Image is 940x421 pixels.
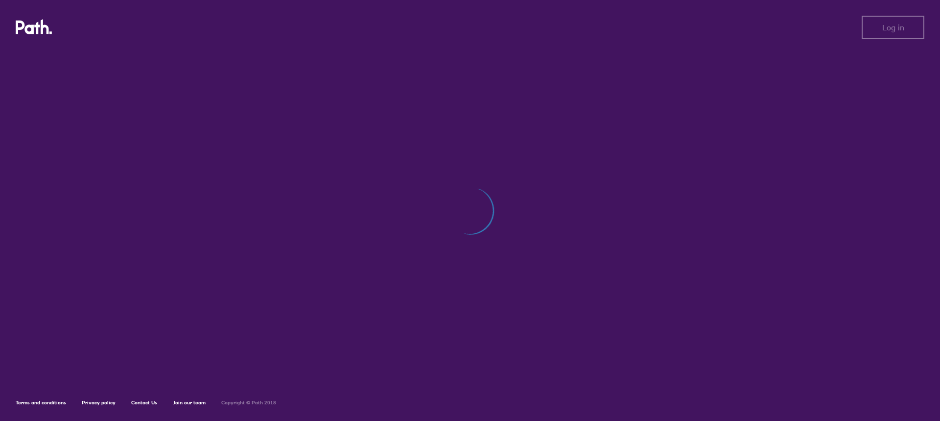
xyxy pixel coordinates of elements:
[82,399,116,406] a: Privacy policy
[862,16,924,39] button: Log in
[16,399,66,406] a: Terms and conditions
[882,23,904,32] span: Log in
[131,399,157,406] a: Contact Us
[173,399,206,406] a: Join our team
[221,400,276,406] h6: Copyright © Path 2018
